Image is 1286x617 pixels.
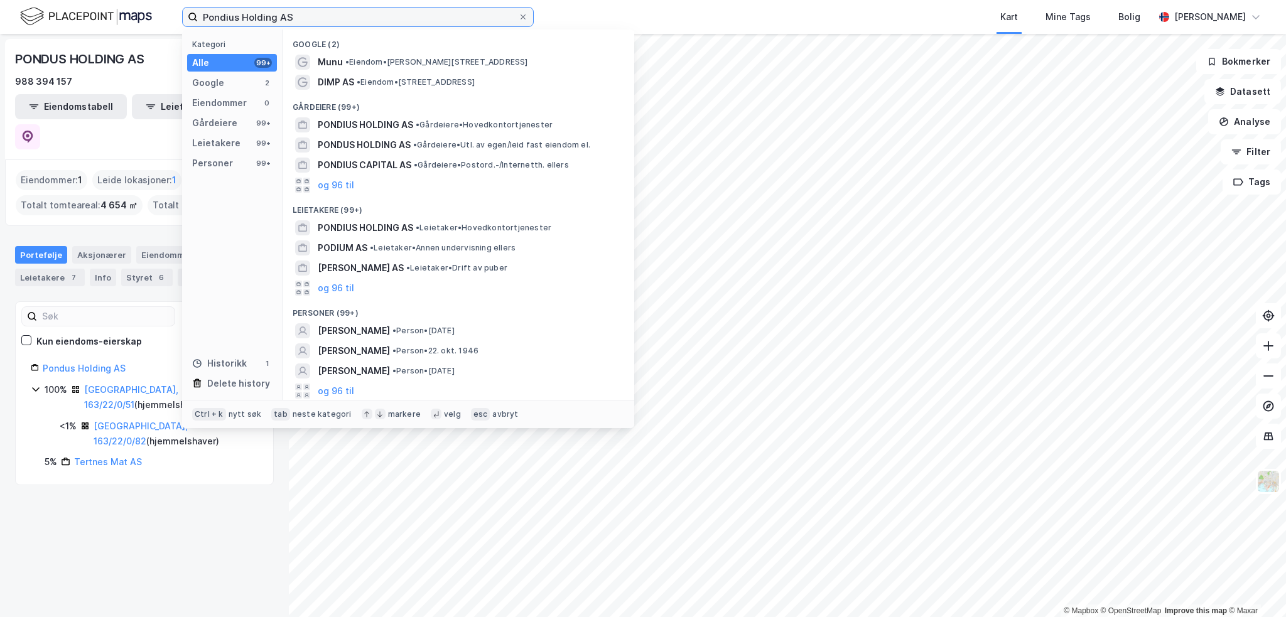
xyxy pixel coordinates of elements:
div: PONDUS HOLDING AS [15,49,147,69]
input: Søk på adresse, matrikkel, gårdeiere, leietakere eller personer [198,8,518,26]
button: Leietakertabell [132,94,244,119]
div: neste kategori [293,409,352,419]
span: • [370,243,374,252]
span: • [413,140,417,149]
div: ( hjemmelshaver ) [94,419,258,449]
a: OpenStreetMap [1101,606,1162,615]
button: Datasett [1204,79,1281,104]
div: Leietakere [192,136,240,151]
div: Kontrollprogram for chat [1223,557,1286,617]
div: 99+ [254,138,272,148]
span: PONDIUS HOLDING AS [318,117,413,132]
div: nytt søk [229,409,262,419]
img: Z [1256,469,1280,493]
div: Kart [1000,9,1018,24]
div: Historikk [192,356,247,371]
span: [PERSON_NAME] AS [318,260,404,276]
div: velg [444,409,461,419]
span: 1 [78,173,82,188]
div: Alle [192,55,209,70]
button: Filter [1221,139,1281,164]
div: <1% [60,419,77,434]
div: Eiendommer [136,246,213,264]
button: Analyse [1208,109,1281,134]
a: Tertnes Mat AS [74,456,142,467]
div: Mine Tags [1046,9,1091,24]
div: Totalt byggareal : [148,195,273,215]
div: Personer [192,156,233,171]
span: • [392,326,396,335]
a: [GEOGRAPHIC_DATA], 163/22/0/51 [84,384,178,410]
button: og 96 til [318,281,354,296]
a: Improve this map [1165,606,1227,615]
div: 6 [155,271,168,284]
div: 2 [262,78,272,88]
div: 99+ [254,58,272,68]
span: [PERSON_NAME] [318,343,390,358]
div: 0 [262,98,272,108]
span: Gårdeiere • Utl. av egen/leid fast eiendom el. [413,140,590,150]
div: markere [388,409,421,419]
button: Bokmerker [1196,49,1281,74]
span: [PERSON_NAME] [318,323,390,338]
span: 1 [172,173,176,188]
div: Google [192,75,224,90]
div: Eiendommer : [16,170,87,190]
a: Pondus Holding AS [43,363,126,373]
span: • [406,263,410,272]
iframe: Chat Widget [1223,557,1286,617]
a: Mapbox [1064,606,1098,615]
span: Gårdeiere • Hovedkontortjenester [416,120,553,130]
span: PONDIUS CAPITAL AS [318,158,411,173]
a: [GEOGRAPHIC_DATA], 163/22/0/82 [94,421,188,446]
div: 99+ [254,118,272,128]
div: 99+ [254,158,272,168]
span: Person • 22. okt. 1946 [392,346,478,356]
div: Transaksjoner [178,269,265,286]
div: esc [471,408,490,421]
span: [PERSON_NAME] [318,363,390,378]
span: 4 654 ㎡ [100,198,138,213]
div: Leide lokasjoner : [92,170,181,190]
span: PONDIUS HOLDING AS [318,220,413,235]
span: Person • [DATE] [392,326,455,336]
span: Eiendom • [STREET_ADDRESS] [357,77,475,87]
span: PODIUM AS [318,240,367,255]
div: Delete history [207,376,270,391]
div: 988 394 157 [15,74,72,89]
div: 7 [67,271,80,284]
input: Søk [37,307,175,326]
span: Gårdeiere • Postord.-/Internetth. ellers [414,160,569,170]
button: Eiendomstabell [15,94,127,119]
button: og 96 til [318,178,354,193]
span: Leietaker • Annen undervisning ellers [370,243,516,253]
div: Ctrl + k [192,408,226,421]
span: • [392,366,396,375]
div: Info [90,269,116,286]
span: Leietaker • Hovedkontortjenester [416,223,551,233]
div: [PERSON_NAME] [1174,9,1246,24]
span: Munu [318,55,343,70]
div: Leietakere (99+) [283,195,634,218]
div: 100% [45,382,67,397]
span: • [416,120,419,129]
div: 5% [45,454,57,469]
span: Eiendom • [PERSON_NAME][STREET_ADDRESS] [345,57,528,67]
span: Leietaker • Drift av puber [406,263,507,273]
div: 1 [262,358,272,368]
div: Gårdeiere (99+) [283,92,634,115]
span: • [357,77,360,87]
div: Gårdeiere [192,115,237,131]
img: logo.f888ab2527a4732fd821a326f86c7f29.svg [20,6,152,28]
span: • [414,160,418,169]
div: Aksjonærer [72,246,131,264]
div: Bolig [1118,9,1140,24]
div: Portefølje [15,246,67,264]
div: tab [271,408,290,421]
span: • [345,57,349,67]
div: Kun eiendoms-eierskap [36,334,142,349]
div: Eiendommer [192,95,247,110]
div: Personer (99+) [283,298,634,321]
button: og 96 til [318,384,354,399]
span: DIMP AS [318,75,354,90]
